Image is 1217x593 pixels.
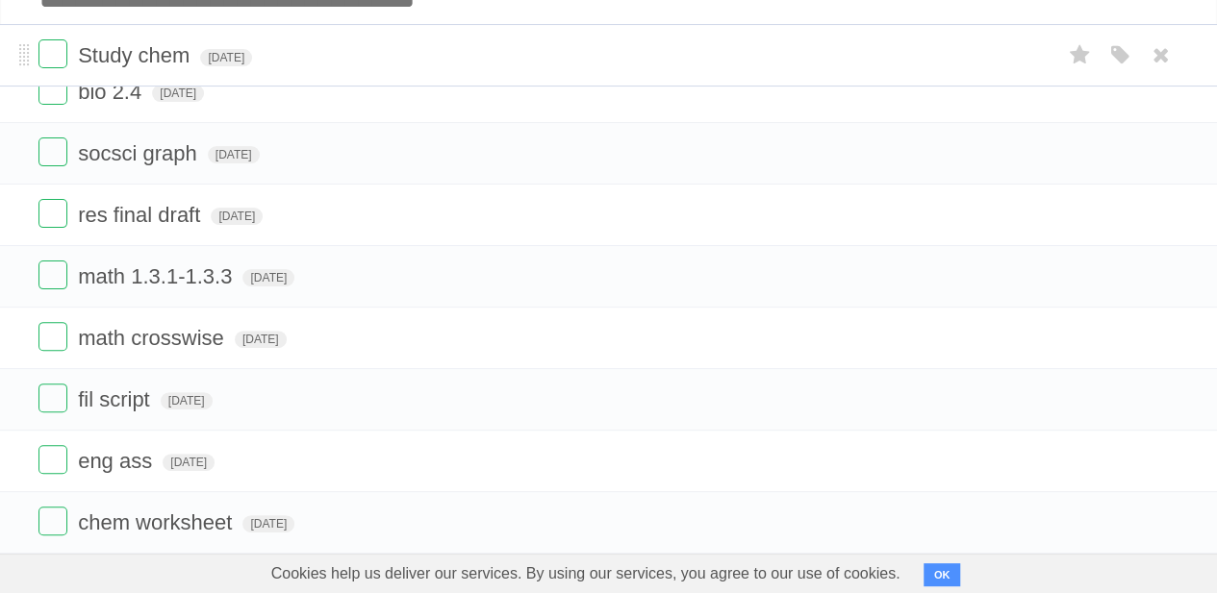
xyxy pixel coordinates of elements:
span: bio 2.4 [78,80,146,104]
label: Star task [1061,39,1098,71]
span: fil script [78,387,155,411]
span: [DATE] [200,49,252,66]
span: res final draft [78,203,205,227]
label: Done [38,507,67,535]
span: Cookies help us deliver our services. By using our services, you agree to our use of cookies. [252,555,920,593]
span: [DATE] [242,515,294,532]
label: Done [38,383,67,412]
span: [DATE] [242,269,294,286]
span: [DATE] [211,208,263,225]
span: [DATE] [152,85,204,102]
span: chem worksheet [78,510,237,534]
span: [DATE] [161,392,213,409]
button: OK [924,563,961,586]
label: Done [38,322,67,351]
label: Done [38,199,67,228]
span: math crosswise [78,326,229,350]
span: math 1.3.1-1.3.3 [78,264,237,288]
label: Done [38,260,67,289]
label: Done [38,137,67,166]
label: Done [38,39,67,68]
span: [DATE] [235,331,287,348]
label: Done [38,76,67,105]
span: eng ass [78,449,157,473]
span: Study chem [78,43,194,67]
span: socsci graph [78,141,202,165]
label: Done [38,445,67,474]
span: [DATE] [163,454,215,471]
span: [DATE] [208,146,260,163]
